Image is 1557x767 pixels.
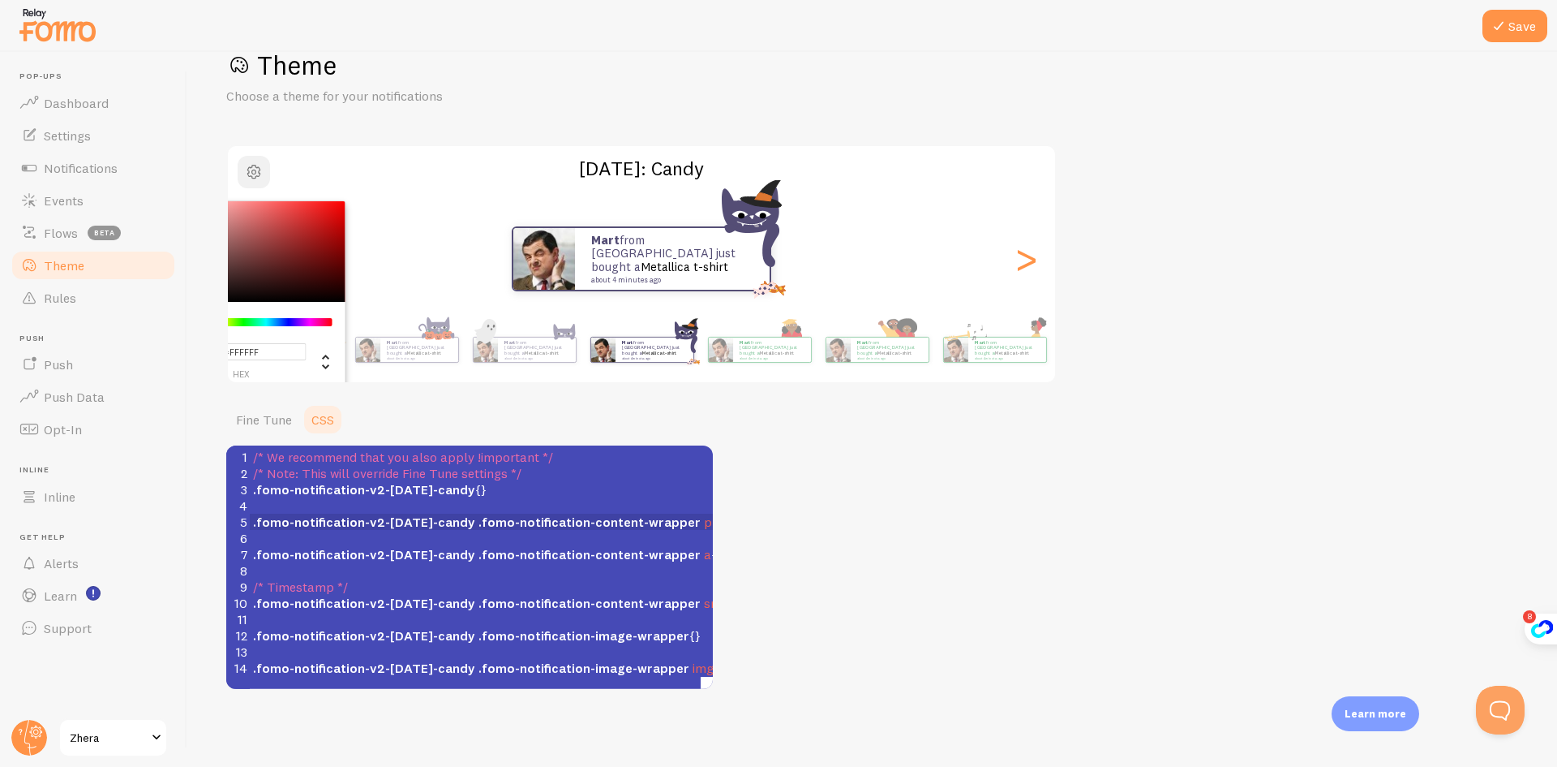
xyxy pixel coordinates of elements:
span: .fomo-notification-v2-[DATE]-candy [253,595,475,611]
a: Metallica t-shirt [641,350,676,356]
a: Metallica t-shirt [759,350,794,356]
span: .fomo-notification-content-wrapper [478,514,701,530]
a: Theme [10,249,177,282]
span: {} [253,481,487,498]
strong: Mart [622,339,633,346]
div: 11 [226,611,250,627]
a: Support [10,612,177,644]
span: .fomo-notification-v2-[DATE]-candy [253,481,475,498]
small: about 4 minutes ago [622,356,685,360]
span: {} [253,546,723,562]
span: Support [44,620,92,636]
strong: Mart [504,339,516,346]
svg: <p>Watch New Feature Tutorials!</p> [86,586,101,601]
p: from [GEOGRAPHIC_DATA] just bought a [504,339,569,360]
span: Inline [19,465,177,476]
p: from [GEOGRAPHIC_DATA] just bought a [740,339,804,360]
span: .fomo-notification-v2-[DATE]-candy [253,627,475,644]
span: p [704,514,712,530]
p: from [GEOGRAPHIC_DATA] just bought a [975,339,1040,360]
span: Push [19,334,177,344]
a: Dashboard [10,87,177,119]
span: .fomo-notification-v2-[DATE]-candy [253,514,475,530]
span: .fomo-notification-image-wrapper [478,660,689,676]
p: from [GEOGRAPHIC_DATA] just bought a [622,339,687,360]
div: 3 [226,481,250,498]
img: Fomo [513,228,575,290]
a: Events [10,184,177,217]
a: Notifications [10,152,177,184]
p: Choose a theme for your notifications [226,87,616,106]
div: 10 [226,595,250,611]
div: 13 [226,644,250,660]
img: Fomo [943,338,967,362]
a: Alerts [10,547,177,580]
span: Opt-In [44,421,82,437]
p: Learn more [1345,706,1406,722]
span: {} [253,660,725,676]
iframe: Help Scout Beacon - Open [1476,686,1525,735]
div: 9 [226,579,250,595]
strong: Mart [591,232,620,248]
span: .fomo-notification-v2-[DATE]-candy [253,660,475,676]
a: Zhera [58,718,168,757]
img: Fomo [355,338,380,362]
span: Learn [44,588,77,604]
small: about 4 minutes ago [740,356,803,360]
a: Opt-In [10,413,177,446]
span: Notifications [44,160,118,176]
div: 6 [226,530,250,546]
a: CSS [302,403,344,436]
span: /* Note: This will override Fine Tune settings */ [253,465,521,481]
a: Push [10,348,177,381]
img: Fomo [826,338,850,362]
h1: Theme [226,49,1518,82]
span: Alerts [44,555,79,571]
a: Settings [10,119,177,152]
div: Change another color definition [307,343,332,380]
span: {} [253,595,748,611]
h2: [DATE]: Candy [228,156,1055,181]
strong: Mart [857,339,869,346]
div: Next slide [1016,200,1036,317]
span: Get Help [19,532,177,543]
img: fomo-relay-logo-orange.svg [17,4,98,45]
div: Learn more [1332,696,1419,731]
a: Push Data [10,381,177,413]
span: .fomo-notification-content-wrapper [478,546,701,562]
div: 1 [226,449,250,465]
span: small [704,595,737,611]
img: Fomo [473,338,497,362]
span: Dashboard [44,95,109,111]
img: Fomo [590,338,615,362]
span: Theme [44,257,84,274]
small: about 4 minutes ago [504,356,568,360]
span: img [693,660,714,676]
span: Zhera [70,728,147,748]
a: Metallica t-shirt [641,259,728,274]
a: Metallica t-shirt [524,350,559,356]
div: 8 [226,562,250,579]
a: Inline [10,480,177,513]
div: Chrome color picker [163,201,345,389]
strong: Mart [975,339,986,346]
div: 2 [226,465,250,481]
span: /* We recommend that you also apply !important */ [253,449,553,465]
span: Push Data [44,389,105,405]
p: from [GEOGRAPHIC_DATA] just bought a [857,339,922,360]
small: about 4 minutes ago [975,356,1038,360]
span: Push [44,356,73,373]
span: Settings [44,127,91,144]
p: from [GEOGRAPHIC_DATA] just bought a [591,234,753,284]
span: .fomo-notification-v2-[DATE]-candy [253,546,475,562]
a: Flows beta [10,217,177,249]
small: about 4 minutes ago [591,276,748,284]
span: .fomo-notification-content-wrapper [478,595,701,611]
div: 12 [226,627,250,644]
span: beta [88,226,121,240]
strong: Mart [387,339,398,346]
span: Pop-ups [19,71,177,82]
div: Previous slide [247,200,267,317]
p: from [GEOGRAPHIC_DATA] just bought a [387,339,452,360]
span: /* Timestamp */ [253,579,348,595]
